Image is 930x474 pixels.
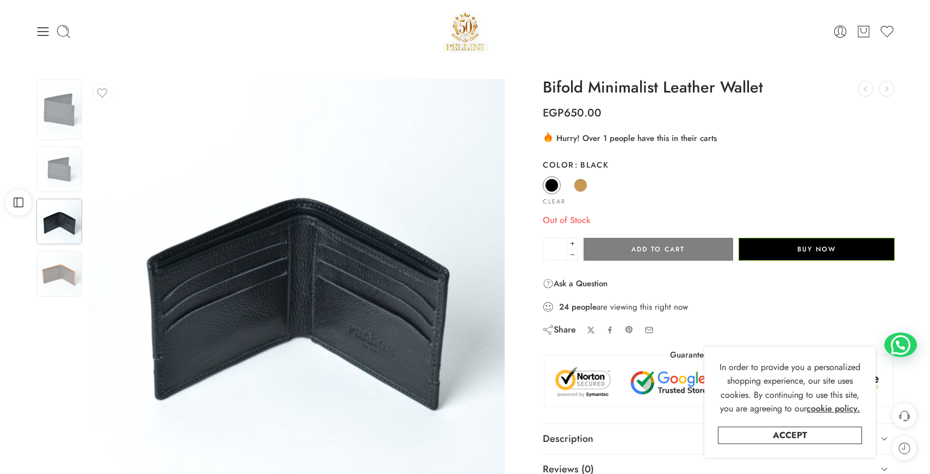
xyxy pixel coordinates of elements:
[543,238,567,261] input: Product quantity
[606,326,614,334] a: Share on Facebook
[442,8,488,54] img: Pellini
[856,24,871,39] a: Cart
[543,159,895,170] label: Color
[543,424,895,454] a: Description
[543,324,576,336] div: Share
[644,325,654,335] a: Email to your friends
[543,301,895,313] div: are viewing this right now
[543,213,895,227] p: Out of Stock
[718,427,862,444] a: Accept
[36,251,82,297] img: 4c6811964ec94e209dd1a8f54b25882e-Original-scaled-1.jpg
[625,325,634,334] a: Pin on Pinterest
[559,301,569,312] strong: 24
[543,199,566,205] a: Clear options
[572,301,597,312] strong: people
[36,79,82,140] img: 4c6811964ec94e209dd1a8f54b25882e-Original-scaled-1.jpg
[879,24,895,39] a: Wishlist
[587,326,595,334] a: Share on X
[543,105,602,121] bdi: 650.00
[36,199,82,244] img: 4c6811964ec94e209dd1a8f54b25882e-Original-scaled-1.jpg
[739,238,895,261] button: Buy Now
[665,349,773,361] legend: Guaranteed Safe Checkout
[543,131,895,144] div: Hurry! Over 1 people have this in their carts
[833,24,848,39] a: Login / Register
[543,277,607,290] a: Ask a Question
[584,238,733,261] button: Add to cart
[543,79,895,96] h1: Bifold Minimalist Leather Wallet
[36,146,82,192] img: 4c6811964ec94e209dd1a8f54b25882e-Original-scaled-1.jpg
[574,159,609,170] span: Black
[442,8,488,54] a: Pellini -
[553,366,885,398] img: Trust
[807,402,860,416] a: cookie policy.
[543,105,564,121] span: EGP
[720,361,860,415] span: In order to provide you a personalized shopping experience, our site uses cookies. By continuing ...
